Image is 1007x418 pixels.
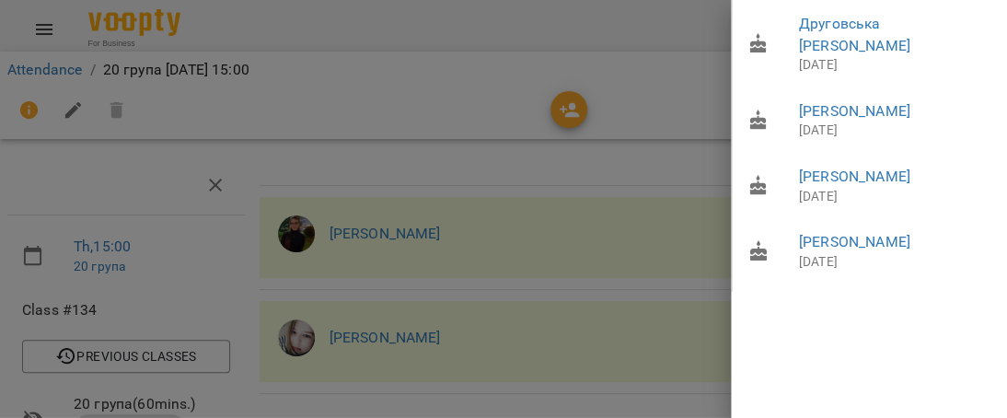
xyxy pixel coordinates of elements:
p: [DATE] [799,56,993,75]
p: [DATE] [799,122,993,140]
a: Друговська [PERSON_NAME] [799,15,910,54]
a: [PERSON_NAME] [799,233,910,250]
p: [DATE] [799,188,993,206]
p: [DATE] [799,253,993,272]
a: [PERSON_NAME] [799,102,910,120]
a: [PERSON_NAME] [799,168,910,185]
